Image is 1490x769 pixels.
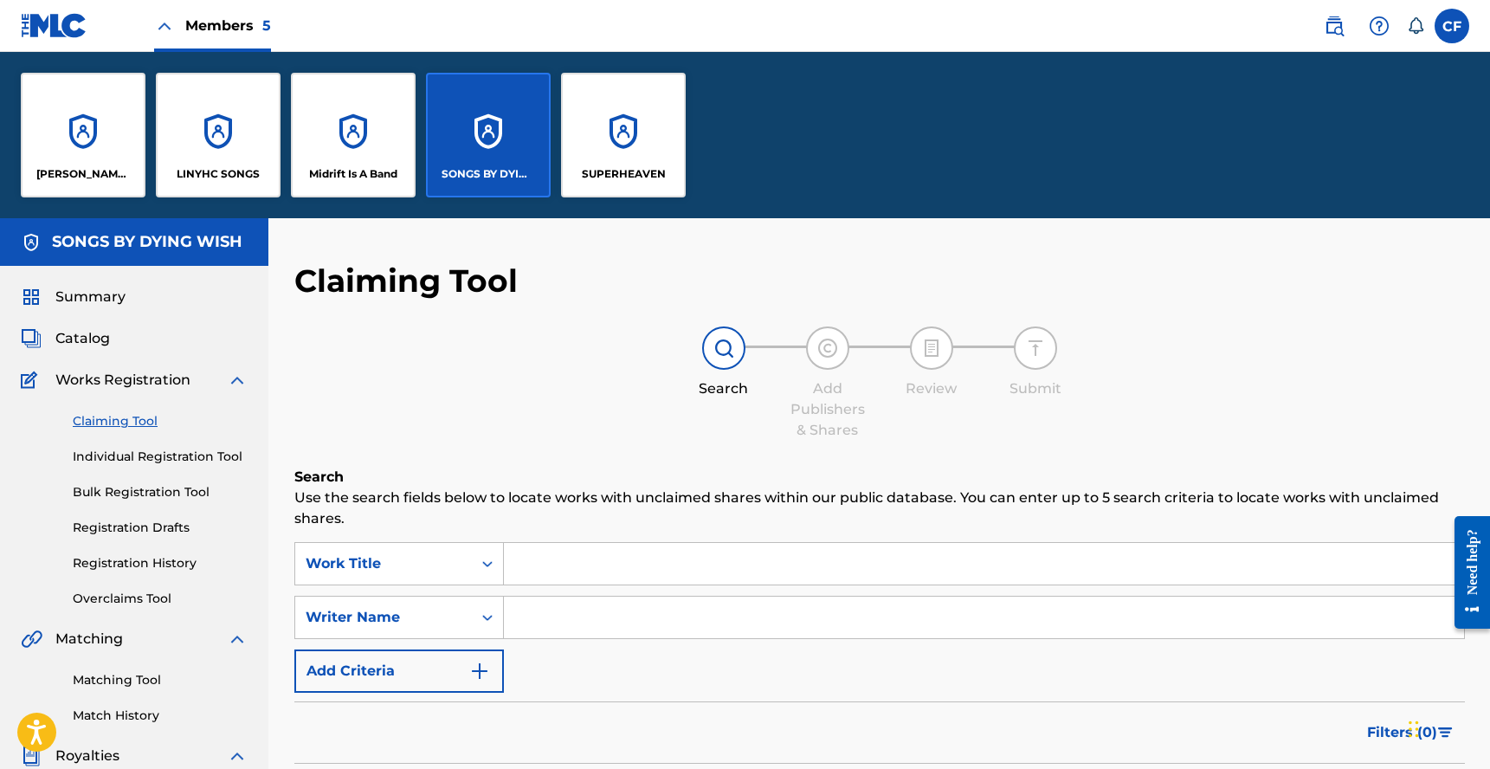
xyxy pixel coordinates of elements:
[294,649,504,693] button: Add Criteria
[154,16,175,36] img: Close
[36,166,131,182] p: GUS MEHRKAM PUBLISHING
[73,412,248,430] a: Claiming Tool
[992,378,1079,399] div: Submit
[55,287,126,307] span: Summary
[817,338,838,359] img: step indicator icon for Add Publishers & Shares
[21,232,42,253] img: Accounts
[1367,722,1437,743] span: Filters ( 0 )
[55,328,110,349] span: Catalog
[73,707,248,725] a: Match History
[784,378,871,441] div: Add Publishers & Shares
[442,166,536,182] p: SONGS BY DYING WISH
[309,166,397,182] p: Midrift Is A Band
[262,17,271,34] span: 5
[227,629,248,649] img: expand
[21,13,87,38] img: MLC Logo
[21,73,145,197] a: Accounts[PERSON_NAME] PUBLISHING
[1357,711,1465,754] button: Filters (0)
[1409,703,1419,755] div: Drag
[582,166,666,182] p: SUPERHEAVEN
[713,338,734,359] img: step indicator icon for Search
[55,629,123,649] span: Matching
[426,73,551,197] a: AccountsSONGS BY DYING WISH
[21,328,42,349] img: Catalog
[1407,17,1424,35] div: Notifications
[55,370,190,391] span: Works Registration
[306,553,461,574] div: Work Title
[21,328,110,349] a: CatalogCatalog
[73,554,248,572] a: Registration History
[156,73,281,197] a: AccountsLINYHC SONGS
[306,607,461,628] div: Writer Name
[921,338,942,359] img: step indicator icon for Review
[1442,503,1490,643] iframe: Resource Center
[21,629,42,649] img: Matching
[73,483,248,501] a: Bulk Registration Tool
[291,73,416,197] a: AccountsMidrift Is A Band
[1025,338,1046,359] img: step indicator icon for Submit
[21,287,126,307] a: SummarySummary
[21,746,42,766] img: Royalties
[888,378,975,399] div: Review
[1362,9,1396,43] div: Help
[1435,9,1469,43] div: User Menu
[1403,686,1490,769] iframe: Chat Widget
[185,16,271,36] span: Members
[294,467,1465,488] h6: Search
[1369,16,1390,36] img: help
[73,671,248,689] a: Matching Tool
[680,378,767,399] div: Search
[177,166,260,182] p: LINYHC SONGS
[52,232,242,252] h5: SONGS BY DYING WISH
[73,519,248,537] a: Registration Drafts
[21,370,43,391] img: Works Registration
[1324,16,1345,36] img: search
[55,746,119,766] span: Royalties
[469,661,490,682] img: 9d2ae6d4665cec9f34b9.svg
[294,488,1465,529] p: Use the search fields below to locate works with unclaimed shares within our public database. You...
[73,448,248,466] a: Individual Registration Tool
[227,746,248,766] img: expand
[561,73,686,197] a: AccountsSUPERHEAVEN
[73,590,248,608] a: Overclaims Tool
[1317,9,1351,43] a: Public Search
[21,287,42,307] img: Summary
[227,370,248,391] img: expand
[294,262,518,300] h2: Claiming Tool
